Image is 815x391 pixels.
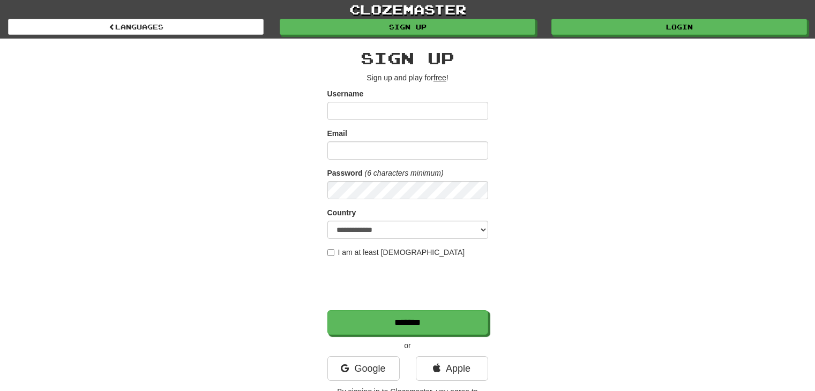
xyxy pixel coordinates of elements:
h2: Sign up [327,49,488,67]
a: Sign up [280,19,535,35]
label: Username [327,88,364,99]
label: Password [327,168,363,178]
em: (6 characters minimum) [365,169,444,177]
p: or [327,340,488,351]
input: I am at least [DEMOGRAPHIC_DATA] [327,249,334,256]
label: Email [327,128,347,139]
a: Google [327,356,400,381]
a: Login [551,19,807,35]
a: Apple [416,356,488,381]
iframe: reCAPTCHA [327,263,490,305]
p: Sign up and play for ! [327,72,488,83]
label: I am at least [DEMOGRAPHIC_DATA] [327,247,465,258]
u: free [433,73,446,82]
label: Country [327,207,356,218]
a: Languages [8,19,264,35]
